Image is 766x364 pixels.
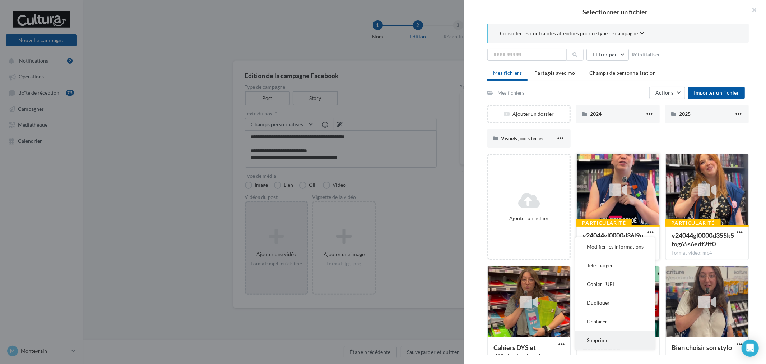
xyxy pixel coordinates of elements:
button: Consulter les contraintes attendues pour ce type de campagne [500,29,644,38]
div: Format video: mp4 [672,354,743,360]
div: Ajouter un dossier [488,110,570,118]
button: Copier l'URL [575,275,655,294]
div: Ajouter un fichier [491,215,567,222]
span: v24044gl0000d355k5fog65s6edt2tf0 [672,231,734,248]
span: v24044gl0000d36l9nnog65jo01g2ucg [582,231,643,248]
div: Format video: mp4 [672,250,743,256]
div: Format video: mp4 [582,354,654,360]
button: Télécharger [575,256,655,275]
div: Mes fichiers [497,89,524,96]
span: Mes fichiers [493,70,522,76]
div: Particularité [576,219,632,227]
button: Modifier les informations [575,237,655,256]
h2: Sélectionner un fichier [476,9,755,15]
span: 2024 [590,111,602,117]
span: Actions [655,90,673,96]
button: Importer un fichier [688,87,745,99]
span: Consulter les contraintes attendues pour ce type de campagne [500,30,638,37]
span: 2025 [679,111,691,117]
span: Importer un fichier [694,90,739,96]
span: Partagés avec moi [534,70,577,76]
button: Supprimer [575,331,655,350]
span: Cahiers DYS et déficients visuels [493,343,543,360]
div: Open Intercom Messenger [742,340,759,357]
span: Champs de personnalisation [589,70,656,76]
span: Visuels jours fériés [501,135,543,141]
button: Filtrer par [586,49,629,61]
button: Déplacer [575,312,655,331]
button: Actions [649,87,685,99]
span: Bien choisir son stylo [672,343,732,351]
button: Réinitialiser [629,50,663,59]
button: Dupliquer [575,294,655,312]
div: Particularité [665,219,721,227]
